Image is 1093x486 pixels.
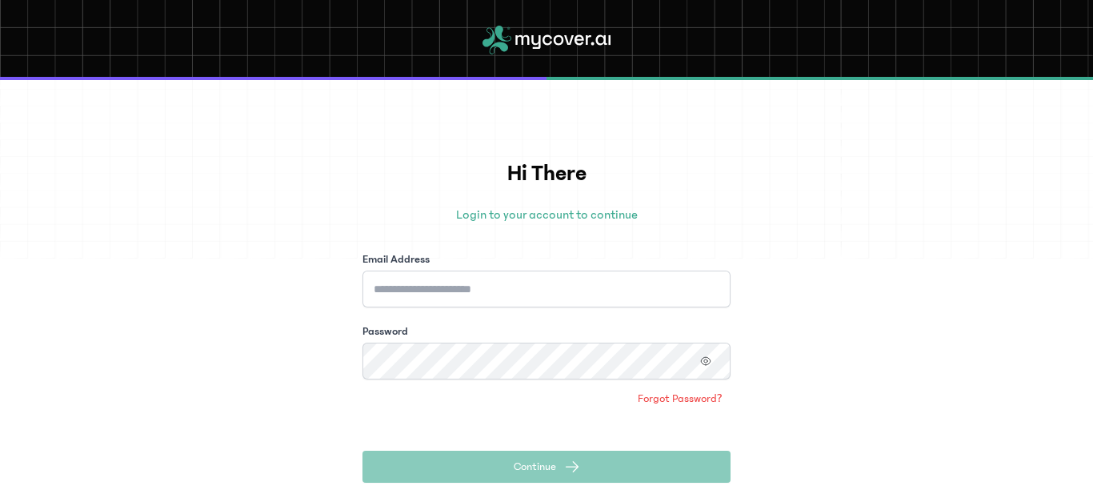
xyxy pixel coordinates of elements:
[630,386,731,412] a: Forgot Password?
[362,157,731,191] h1: Hi There
[514,459,556,475] span: Continue
[362,205,731,224] p: Login to your account to continue
[362,323,408,339] label: Password
[362,451,731,483] button: Continue
[638,391,723,407] span: Forgot Password?
[362,251,430,267] label: Email Address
